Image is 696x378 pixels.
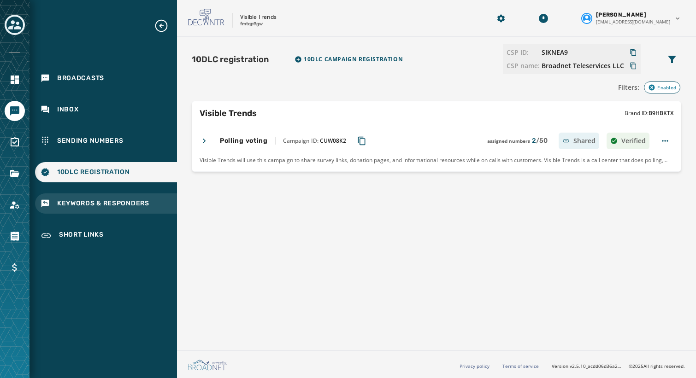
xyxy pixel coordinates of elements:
[5,15,25,35] button: Toggle account select drawer
[596,11,646,18] span: [PERSON_NAME]
[304,56,403,63] span: 10DLC Campaign registration
[649,109,673,117] span: B9HBKTX
[570,363,621,370] span: v2.5.10_acdd06d36a2d477687e21de5ea907d8c03850ae9
[57,105,79,114] span: Inbox
[507,48,540,57] span: CSP ID:
[460,363,490,369] a: Privacy policy
[502,363,539,369] a: Terms of service
[552,363,621,370] span: Version
[5,163,25,184] a: Navigate to Files
[596,18,670,25] span: [EMAIL_ADDRESS][DOMAIN_NAME]
[5,195,25,215] a: Navigate to Account
[354,133,370,149] button: Copy Campaign ID to clipboard
[59,230,104,241] span: Short Links
[35,131,177,151] a: Navigate to Sending Numbers
[542,61,624,70] button: Copy CSP Name
[559,133,599,149] div: Shared
[5,70,25,90] a: Navigate to Home
[35,162,177,182] a: Navigate to 10DLC Registration
[154,18,176,33] button: Expand sub nav menu
[57,168,130,177] span: 10DLC Registration
[5,101,25,121] a: Navigate to Messaging
[663,50,681,69] button: Filters menu
[35,99,177,120] a: Navigate to Inbox
[535,10,552,27] button: Download Menu
[542,48,624,57] button: Copy CSP ID
[240,21,263,28] p: fmtqp9gw
[629,363,685,369] span: © 2025 All rights reserved.
[618,83,639,92] span: Filters:
[200,107,257,120] h2: Visible Trends
[5,226,25,246] a: Navigate to Orders
[5,132,25,152] a: Navigate to Surveys
[200,157,673,164] span: Visible Trends will use this campaign to share survey links, donation pages, and informational re...
[57,199,149,208] span: Keywords & Responders
[5,257,25,278] a: Navigate to Billing
[192,53,269,66] h1: 10DLC registration
[291,52,407,67] button: Import TCR Campaign
[630,48,637,57] button: Copy CSP ID to clipboard
[625,110,673,117] span: Brand ID:
[220,136,268,145] h4: Polling voting
[35,68,177,88] a: Navigate to Broadcasts
[542,61,624,70] span: Broadnet Teleservices LLC
[507,61,540,70] span: CSP name:
[644,81,680,93] div: Enabled
[542,48,568,57] span: SIKNEA9
[487,136,530,145] span: assigned numbers
[57,74,104,83] span: Broadcasts
[35,225,177,247] a: Navigate to Short Links
[57,136,124,145] span: Sending Numbers
[630,61,637,70] button: Copy CSP Name to clipboard
[578,7,685,29] button: User settings
[35,193,177,214] a: Navigate to Keywords & Responders
[532,136,548,145] span: 2
[240,13,277,21] p: Visible Trends
[493,10,509,27] button: Manage global settings
[320,137,346,145] span: CUW08K2
[536,137,548,145] span: / 50
[607,133,649,149] div: Verified
[283,137,346,145] span: Campaign ID:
